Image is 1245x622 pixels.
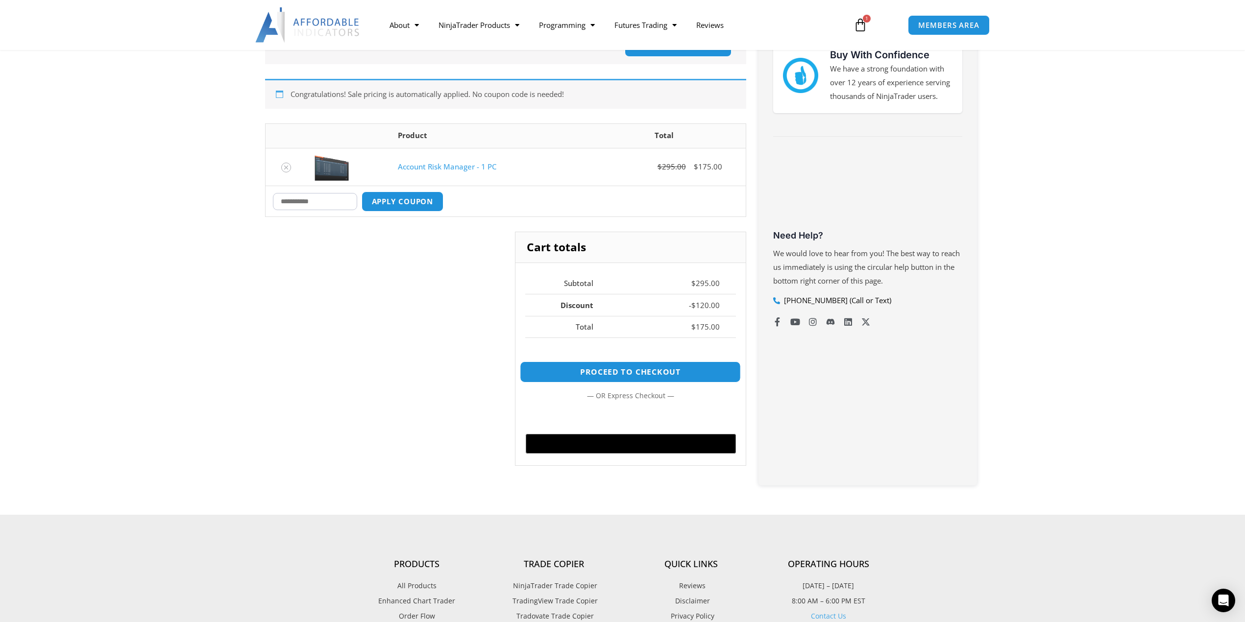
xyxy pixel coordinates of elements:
h3: Need Help? [773,230,962,241]
span: TradingView Trade Copier [510,595,598,607]
bdi: 175.00 [691,322,720,332]
p: 8:00 AM – 6:00 PM EST [760,595,897,607]
span: We would love to hear from you! The best way to reach us immediately is using the circular help b... [773,248,960,286]
a: Proceed to checkout [520,361,741,383]
a: TradingView Trade Copier [486,595,623,607]
span: $ [658,162,662,171]
a: MEMBERS AREA [908,15,990,35]
bdi: 295.00 [691,278,720,288]
a: Futures Trading [605,14,686,36]
a: Enhanced Chart Trader [348,595,486,607]
a: 1 [839,11,882,39]
h4: Products [348,559,486,570]
a: All Products [348,579,486,592]
div: Congratulations! Sale pricing is automatically applied. No coupon code is needed! [265,79,746,109]
h3: Buy With Confidence [830,48,952,62]
th: Subtotal [525,273,610,294]
a: Remove Account Risk Manager - 1 PC from cart [281,163,291,172]
a: NinjaTrader Trade Copier [486,579,623,592]
th: Total [583,124,746,148]
a: Contact Us [811,611,846,621]
span: MEMBERS AREA [918,22,979,29]
span: NinjaTrader Trade Copier [511,579,597,592]
span: $ [691,278,696,288]
span: Disclaimer [673,595,710,607]
span: [PHONE_NUMBER] (Call or Text) [781,294,891,308]
th: Total [525,316,610,338]
img: mark thumbs good 43913 | Affordable Indicators – NinjaTrader [783,58,818,93]
iframe: Customer reviews powered by Trustpilot [773,154,962,227]
img: LogoAI | Affordable Indicators – NinjaTrader [255,7,361,43]
th: Product [391,124,583,148]
p: — or — [525,389,735,402]
nav: Menu [380,14,842,36]
span: $ [691,300,696,310]
a: Reviews [686,14,733,36]
span: 1 [863,15,871,23]
button: Buy with GPay [526,434,736,454]
span: Reviews [677,579,706,592]
a: Account Risk Manager - 1 PC [398,162,496,171]
img: Screenshot 2024-08-26 15462845454 | Affordable Indicators – NinjaTrader [315,153,349,181]
span: $ [694,162,698,171]
h4: Trade Copier [486,559,623,570]
div: Open Intercom Messenger [1212,589,1235,612]
span: $ [691,322,696,332]
th: Discount [525,294,610,316]
h2: Cart totals [515,232,745,263]
p: [DATE] – [DATE] [760,579,897,592]
iframe: PayPal Message 1 [525,349,735,358]
a: NinjaTrader Products [429,14,529,36]
p: We have a strong foundation with over 12 years of experience serving thousands of NinjaTrader users. [830,62,952,103]
a: Disclaimer [623,595,760,607]
span: All Products [397,579,437,592]
a: About [380,14,429,36]
iframe: Secure express checkout frame [523,407,737,431]
a: Reviews [623,579,760,592]
h4: Quick Links [623,559,760,570]
span: Enhanced Chart Trader [378,595,455,607]
bdi: 295.00 [658,162,686,171]
bdi: 120.00 [691,300,720,310]
span: - [689,300,691,310]
h4: Operating Hours [760,559,897,570]
a: Programming [529,14,605,36]
button: Apply coupon [362,191,444,212]
bdi: 175.00 [694,162,722,171]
